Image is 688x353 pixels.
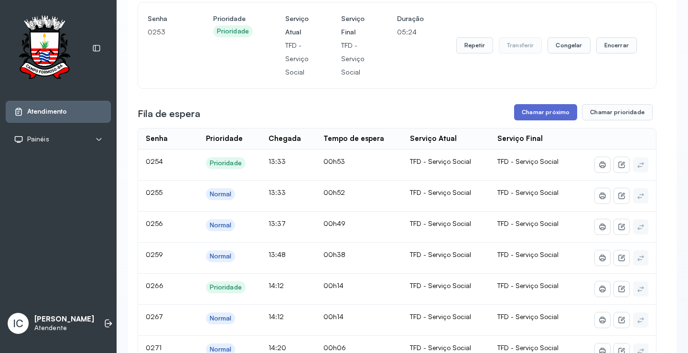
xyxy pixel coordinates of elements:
div: Tempo de espera [323,134,384,143]
div: TFD - Serviço Social [410,343,482,352]
div: Normal [210,221,232,229]
span: 14:12 [269,281,284,289]
span: TFD - Serviço Social [497,250,559,258]
span: TFD - Serviço Social [497,312,559,321]
div: Prioridade [206,134,243,143]
span: 13:33 [269,157,286,165]
p: 05:24 [397,25,424,39]
button: Chamar próximo [514,104,577,120]
a: Atendimento [14,107,103,117]
span: 00h53 [323,157,345,165]
button: Congelar [548,37,590,53]
div: TFD - Serviço Social [410,188,482,197]
span: 0266 [146,281,163,289]
p: Atendente [34,324,94,332]
button: Repetir [456,37,493,53]
div: Serviço Atual [410,134,457,143]
span: TFD - Serviço Social [497,157,559,165]
div: Normal [210,190,232,198]
div: Normal [210,252,232,260]
h4: Prioridade [213,12,253,25]
span: 00h14 [323,312,344,321]
span: 0271 [146,343,161,352]
div: TFD - Serviço Social [410,250,482,259]
h4: Senha [148,12,181,25]
button: Encerrar [596,37,637,53]
div: Prioridade [210,283,242,291]
div: Prioridade [217,27,249,35]
span: 0254 [146,157,163,165]
button: Chamar prioridade [582,104,653,120]
span: TFD - Serviço Social [497,343,559,352]
p: TFD - Serviço Social [285,39,309,79]
span: TFD - Serviço Social [497,281,559,289]
div: Senha [146,134,168,143]
span: Atendimento [27,107,67,116]
h4: Serviço Final [341,12,365,39]
span: 13:33 [269,188,286,196]
span: 13:48 [269,250,286,258]
img: Logotipo do estabelecimento [10,15,79,82]
span: 0259 [146,250,163,258]
div: TFD - Serviço Social [410,312,482,321]
div: Chegada [269,134,301,143]
span: TFD - Serviço Social [497,219,559,227]
span: 13:37 [269,219,286,227]
button: Transferir [499,37,542,53]
h4: Duração [397,12,424,25]
span: 0255 [146,188,162,196]
p: [PERSON_NAME] [34,315,94,324]
div: TFD - Serviço Social [410,219,482,228]
div: Normal [210,314,232,322]
span: 14:20 [269,343,286,352]
div: Serviço Final [497,134,543,143]
div: Prioridade [210,159,242,167]
p: 0253 [148,25,181,39]
div: TFD - Serviço Social [410,281,482,290]
span: 0267 [146,312,163,321]
h4: Serviço Atual [285,12,309,39]
p: TFD - Serviço Social [341,39,365,79]
span: 00h52 [323,188,345,196]
span: 14:12 [269,312,284,321]
span: 0256 [146,219,163,227]
span: Painéis [27,135,49,143]
span: TFD - Serviço Social [497,188,559,196]
h3: Fila de espera [138,107,200,120]
span: 00h49 [323,219,345,227]
span: 00h06 [323,343,346,352]
span: 00h38 [323,250,345,258]
div: TFD - Serviço Social [410,157,482,166]
span: 00h14 [323,281,344,289]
